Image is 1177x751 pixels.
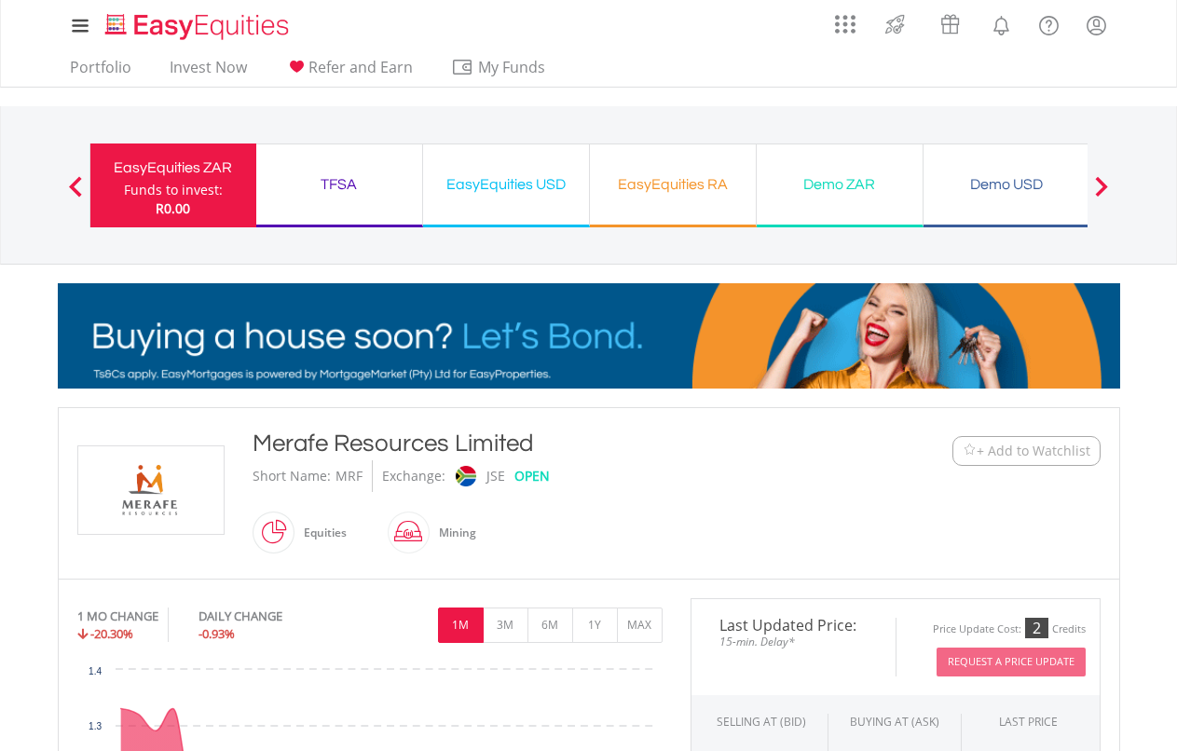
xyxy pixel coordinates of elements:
[438,608,484,643] button: 1M
[267,171,411,198] div: TFSA
[90,625,133,642] span: -20.30%
[434,171,578,198] div: EasyEquities USD
[617,608,663,643] button: MAX
[455,466,475,486] img: jse.png
[768,171,911,198] div: Demo ZAR
[1025,5,1073,42] a: FAQ's and Support
[1052,622,1086,636] div: Credits
[98,5,296,42] a: Home page
[514,460,550,492] div: OPEN
[294,511,347,555] div: Equities
[572,608,618,643] button: 1Y
[253,427,838,460] div: Merafe Resources Limited
[198,608,345,625] div: DAILY CHANGE
[81,446,221,534] img: EQU.ZA.MRF.png
[1083,185,1120,204] button: Next
[156,199,190,217] span: R0.00
[308,57,413,77] span: Refer and Earn
[705,633,882,650] span: 15-min. Delay*
[963,444,977,457] img: Watchlist
[937,648,1086,676] button: Request A Price Update
[880,9,910,39] img: thrive-v2.svg
[935,9,965,39] img: vouchers-v2.svg
[451,55,573,79] span: My Funds
[601,171,745,198] div: EasyEquities RA
[1025,618,1048,638] div: 2
[162,58,254,87] a: Invest Now
[850,714,939,730] span: BUYING AT (ASK)
[430,511,476,555] div: Mining
[933,622,1021,636] div: Price Update Cost:
[717,714,806,730] div: SELLING AT (BID)
[999,714,1058,730] div: LAST PRICE
[823,5,868,34] a: AppsGrid
[952,436,1101,466] button: Watchlist + Add to Watchlist
[978,5,1025,42] a: Notifications
[705,618,882,633] span: Last Updated Price:
[124,181,223,199] div: Funds to invest:
[89,666,102,676] text: 1.4
[923,5,978,39] a: Vouchers
[57,185,94,204] button: Previous
[935,171,1078,198] div: Demo USD
[1073,5,1120,46] a: My Profile
[89,721,102,731] text: 1.3
[102,155,245,181] div: EasyEquities ZAR
[335,460,363,492] div: MRF
[253,460,331,492] div: Short Name:
[58,283,1120,389] img: EasyMortage Promotion Banner
[278,58,420,87] a: Refer and Earn
[198,625,235,642] span: -0.93%
[483,608,528,643] button: 3M
[382,460,445,492] div: Exchange:
[835,14,855,34] img: grid-menu-icon.svg
[62,58,139,87] a: Portfolio
[977,442,1090,460] span: + Add to Watchlist
[102,11,296,42] img: EasyEquities_Logo.png
[527,608,573,643] button: 6M
[486,460,505,492] div: JSE
[77,608,158,625] div: 1 MO CHANGE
